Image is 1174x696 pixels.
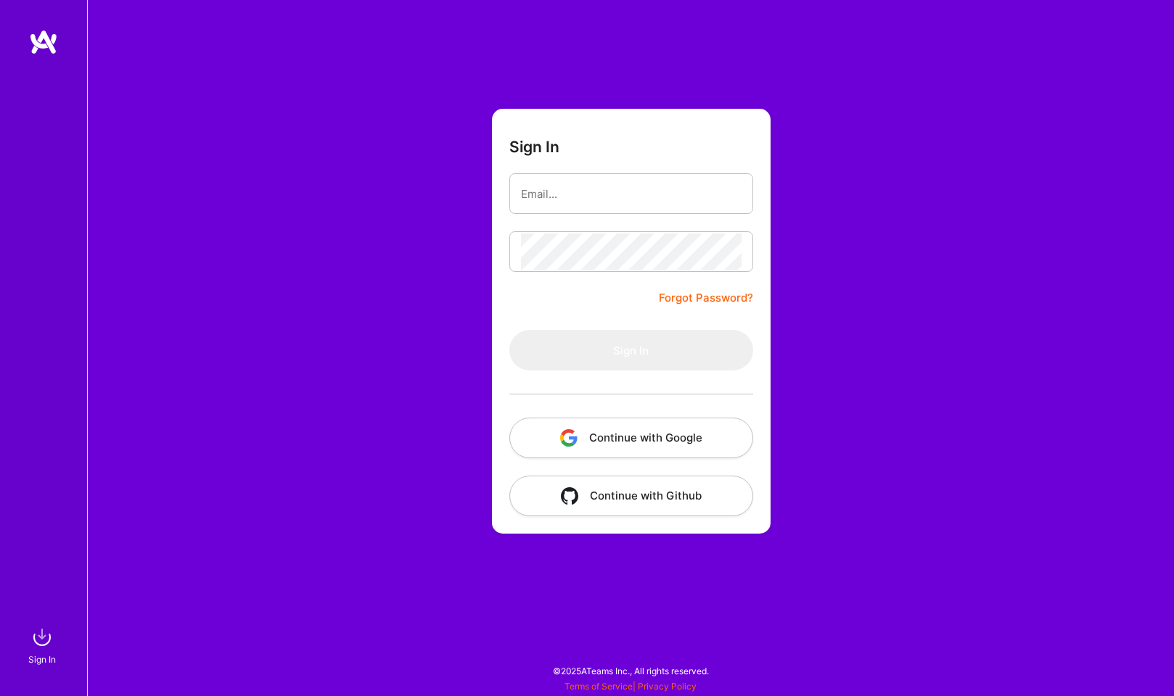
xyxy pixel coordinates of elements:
[561,487,578,505] img: icon
[30,623,57,667] a: sign inSign In
[659,289,753,307] a: Forgot Password?
[509,330,753,370] button: Sign In
[509,138,559,156] h3: Sign In
[509,418,753,458] button: Continue with Google
[565,681,633,692] a: Terms of Service
[521,175,742,212] input: Email...
[638,681,697,692] a: Privacy Policy
[28,623,57,652] img: sign in
[509,476,753,516] button: Continue with Github
[28,652,56,667] div: Sign In
[29,29,58,55] img: logo
[87,652,1174,689] div: © 2025 ATeams Inc., All rights reserved.
[565,681,697,692] span: |
[560,429,578,447] img: icon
